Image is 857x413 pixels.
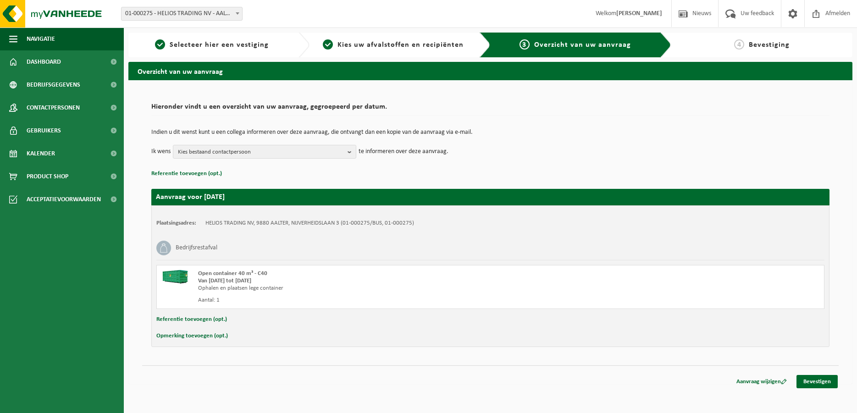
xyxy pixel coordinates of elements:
strong: Van [DATE] tot [DATE] [198,278,251,284]
strong: Plaatsingsadres: [156,220,196,226]
span: Selecteer hier een vestiging [170,41,269,49]
a: Aanvraag wijzigen [730,375,794,388]
span: 01-000275 - HELIOS TRADING NV - AALTER [122,7,242,20]
span: Contactpersonen [27,96,80,119]
a: 1Selecteer hier een vestiging [133,39,291,50]
span: Gebruikers [27,119,61,142]
h2: Hieronder vindt u een overzicht van uw aanvraag, gegroepeerd per datum. [151,103,829,116]
h2: Overzicht van uw aanvraag [128,62,852,80]
span: Kies bestaand contactpersoon [178,145,344,159]
span: Product Shop [27,165,68,188]
span: Bedrijfsgegevens [27,73,80,96]
span: Bevestiging [749,41,790,49]
h3: Bedrijfsrestafval [176,241,217,255]
span: 3 [520,39,530,50]
img: HK-XC-40-GN-00.png [161,270,189,284]
span: Open container 40 m³ - C40 [198,270,267,276]
span: Overzicht van uw aanvraag [534,41,631,49]
span: 1 [155,39,165,50]
div: Ophalen en plaatsen lege container [198,285,527,292]
span: Kies uw afvalstoffen en recipiënten [337,41,464,49]
p: Indien u dit wenst kunt u een collega informeren over deze aanvraag, die ontvangt dan een kopie v... [151,129,829,136]
span: Dashboard [27,50,61,73]
button: Opmerking toevoegen (opt.) [156,330,228,342]
a: 2Kies uw afvalstoffen en recipiënten [314,39,472,50]
span: 01-000275 - HELIOS TRADING NV - AALTER [121,7,243,21]
span: 4 [734,39,744,50]
button: Referentie toevoegen (opt.) [156,314,227,325]
span: Acceptatievoorwaarden [27,188,101,211]
p: Ik wens [151,145,171,159]
span: Navigatie [27,28,55,50]
button: Referentie toevoegen (opt.) [151,168,222,180]
td: HELIOS TRADING NV, 9880 AALTER, NIJVERHEIDSLAAN 3 (01-000275/BUS, 01-000275) [205,220,414,227]
strong: Aanvraag voor [DATE] [156,193,225,201]
button: Kies bestaand contactpersoon [173,145,356,159]
strong: [PERSON_NAME] [616,10,662,17]
span: Kalender [27,142,55,165]
div: Aantal: 1 [198,297,527,304]
p: te informeren over deze aanvraag. [359,145,448,159]
span: 2 [323,39,333,50]
a: Bevestigen [796,375,838,388]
